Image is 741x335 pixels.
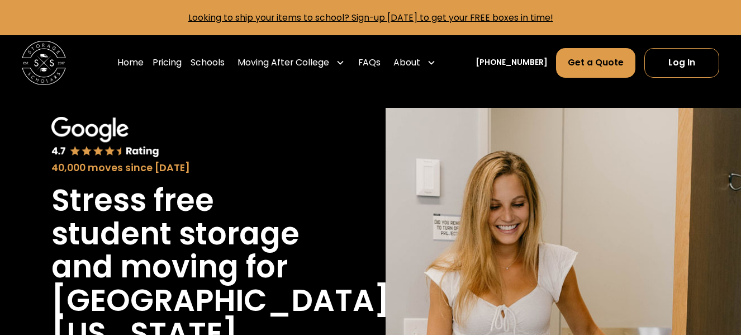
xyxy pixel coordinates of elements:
[51,161,316,176] div: 40,000 moves since [DATE]
[153,48,182,78] a: Pricing
[476,57,548,69] a: [PHONE_NUMBER]
[117,48,144,78] a: Home
[389,48,440,78] div: About
[358,48,381,78] a: FAQs
[393,56,420,69] div: About
[237,56,329,69] div: Moving After College
[22,41,66,85] img: Storage Scholars main logo
[191,48,225,78] a: Schools
[51,117,159,158] img: Google 4.7 star rating
[556,48,635,78] a: Get a Quote
[644,48,719,78] a: Log In
[51,184,316,284] h1: Stress free student storage and moving for
[234,48,349,78] div: Moving After College
[188,11,553,24] a: Looking to ship your items to school? Sign-up [DATE] to get your FREE boxes in time!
